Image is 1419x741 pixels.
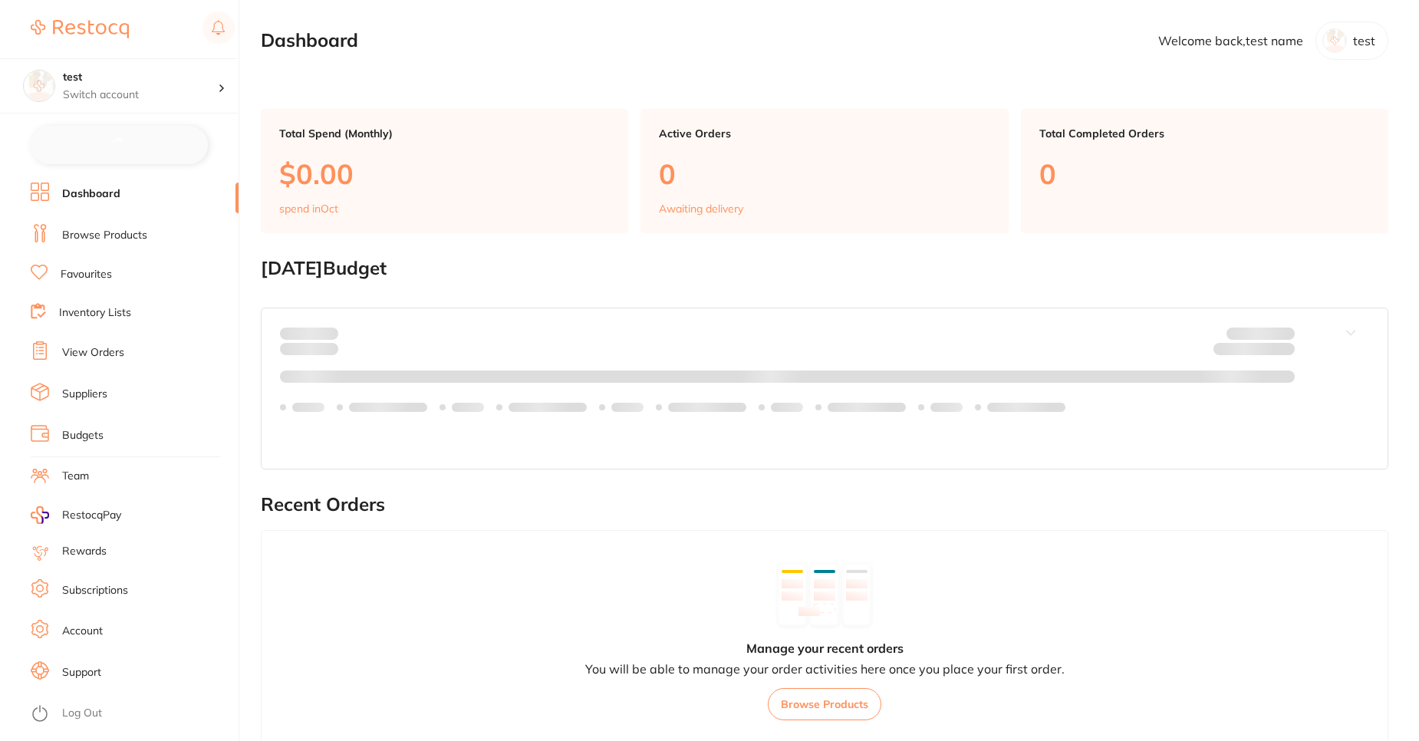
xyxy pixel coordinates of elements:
[261,258,1388,279] h2: [DATE] Budget
[292,401,324,413] p: Labels
[1039,127,1370,140] p: Total Completed Orders
[1039,158,1370,189] p: 0
[1226,327,1295,339] p: Budget:
[62,228,147,243] a: Browse Products
[452,401,484,413] p: Labels
[31,506,49,524] img: RestocqPay
[24,71,54,101] img: test
[61,267,112,282] a: Favourites
[62,469,89,484] a: Team
[828,401,906,413] p: Labels extended
[640,109,1008,233] a: Active Orders0Awaiting delivery
[279,158,610,189] p: $0.00
[349,401,427,413] p: Labels extended
[659,203,743,215] p: Awaiting delivery
[771,401,803,413] p: Labels
[261,494,1388,515] h2: Recent Orders
[280,327,338,339] p: Spent:
[509,401,587,413] p: Labels extended
[62,624,103,639] a: Account
[1213,340,1295,358] p: Remaining:
[1158,34,1303,48] p: Welcome back, test name
[668,401,746,413] p: Labels extended
[59,305,131,321] a: Inventory Lists
[279,127,610,140] p: Total Spend (Monthly)
[62,706,102,721] a: Log Out
[930,401,963,413] p: Labels
[659,127,989,140] p: Active Orders
[1265,326,1295,340] strong: $NaN
[62,583,128,598] a: Subscriptions
[63,70,218,85] h4: test
[62,508,121,523] span: RestocqPay
[62,428,104,443] a: Budgets
[279,203,338,215] p: spend in Oct
[280,340,338,358] p: month
[31,12,129,47] a: Restocq Logo
[585,662,1065,676] p: You will be able to manage your order activities here once you place your first order.
[1353,34,1375,48] p: test
[62,345,124,361] a: View Orders
[31,702,234,726] button: Log Out
[62,665,101,680] a: Support
[62,387,107,402] a: Suppliers
[1021,109,1388,233] a: Total Completed Orders0
[746,641,904,655] h4: Manage your recent orders
[611,401,644,413] p: Labels
[311,326,338,340] strong: $0.00
[62,544,107,559] a: Rewards
[261,30,358,51] h2: Dashboard
[659,158,989,189] p: 0
[31,20,129,38] img: Restocq Logo
[1268,345,1295,359] strong: $0.00
[768,688,881,720] button: Browse Products
[31,506,121,524] a: RestocqPay
[987,401,1065,413] p: Labels extended
[63,87,218,103] p: Switch account
[261,109,628,233] a: Total Spend (Monthly)$0.00spend inOct
[62,186,120,202] a: Dashboard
